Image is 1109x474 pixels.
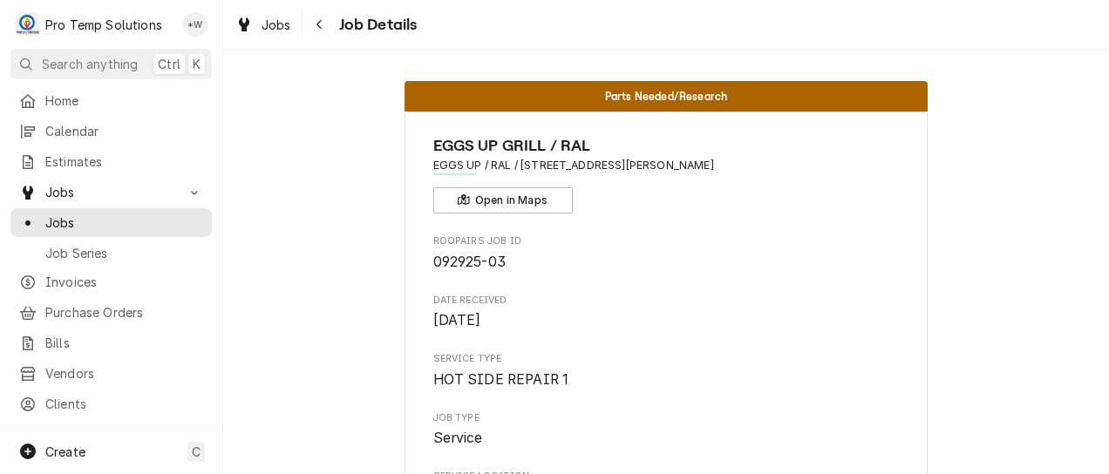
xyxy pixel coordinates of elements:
[433,352,900,389] div: Service Type
[433,371,569,388] span: HOT SIDE REPAIR 1
[45,122,203,140] span: Calendar
[433,254,506,270] span: 092925-03
[262,16,291,34] span: Jobs
[433,411,900,425] span: Job Type
[433,428,900,449] span: Job Type
[433,312,481,328] span: [DATE]
[433,294,900,308] span: Date Received
[192,443,201,461] span: C
[158,55,180,73] span: Ctrl
[45,395,203,413] span: Clients
[605,91,727,102] span: Parts Needed/Research
[10,420,212,449] a: Go to Pricebook
[334,13,418,37] span: Job Details
[10,239,212,267] a: Job Series
[10,298,212,327] a: Purchase Orders
[45,303,203,322] span: Purchase Orders
[433,369,900,390] span: Service Type
[45,213,203,232] span: Jobs
[10,117,212,146] a: Calendar
[45,273,203,291] span: Invoices
[433,234,900,272] div: Roopairs Job ID
[10,178,212,207] a: Go to Jobs
[10,208,212,237] a: Jobs
[45,16,162,34] div: Pro Temp Solutions
[405,81,928,112] div: Status
[433,310,900,331] span: Date Received
[42,55,138,73] span: Search anything
[433,430,483,446] span: Service
[45,152,203,171] span: Estimates
[433,234,900,248] span: Roopairs Job ID
[433,158,900,173] span: Address
[433,134,900,158] span: Name
[16,12,40,37] div: Pro Temp Solutions's Avatar
[10,49,212,79] button: Search anythingCtrlK
[10,147,212,176] a: Estimates
[45,244,203,262] span: Job Series
[10,267,212,296] a: Invoices
[433,411,900,449] div: Job Type
[10,328,212,357] a: Bills
[45,334,203,352] span: Bills
[10,389,212,418] a: Clients
[433,252,900,273] span: Roopairs Job ID
[433,134,900,213] div: Client Information
[45,183,177,201] span: Jobs
[433,187,573,213] button: Open in Maps
[45,364,203,383] span: Vendors
[193,55,201,73] span: K
[306,10,334,38] button: Navigate back
[45,444,85,459] span: Create
[16,12,40,37] div: P
[10,359,212,388] a: Vendors
[433,294,900,331] div: Date Received
[45,425,177,444] span: Pricebook
[45,91,203,110] span: Home
[433,352,900,366] span: Service Type
[228,10,298,39] a: Jobs
[183,12,208,37] div: *Kevin Williams's Avatar
[10,86,212,115] a: Home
